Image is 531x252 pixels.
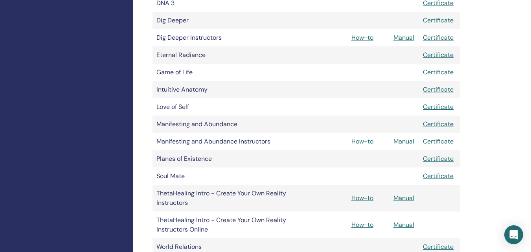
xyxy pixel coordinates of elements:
[504,225,523,244] div: Open Intercom Messenger
[153,133,294,150] td: Manifesting and Abundance Instructors
[393,221,414,229] a: Manual
[423,137,454,145] a: Certificate
[423,155,454,163] a: Certificate
[423,103,454,111] a: Certificate
[153,46,294,64] td: Eternal Radiance
[153,29,294,46] td: Dig Deeper Instructors
[393,194,414,202] a: Manual
[423,85,454,94] a: Certificate
[153,150,294,167] td: Planes of Existence
[423,33,454,42] a: Certificate
[393,137,414,145] a: Manual
[153,81,294,98] td: Intuitive Anatomy
[351,194,373,202] a: How-to
[423,16,454,24] a: Certificate
[393,33,414,42] a: Manual
[153,167,294,185] td: Soul Mate
[153,98,294,116] td: Love of Self
[153,116,294,133] td: Manifesting and Abundance
[423,172,454,180] a: Certificate
[423,68,454,76] a: Certificate
[351,33,373,42] a: How-to
[153,64,294,81] td: Game of Life
[153,212,294,238] td: ThetaHealing Intro - Create Your Own Reality Instructors Online
[423,243,454,251] a: Certificate
[153,12,294,29] td: Dig Deeper
[153,185,294,212] td: ThetaHealing Intro - Create Your Own Reality Instructors
[351,221,373,229] a: How-to
[351,137,373,145] a: How-to
[423,120,454,128] a: Certificate
[423,51,454,59] a: Certificate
